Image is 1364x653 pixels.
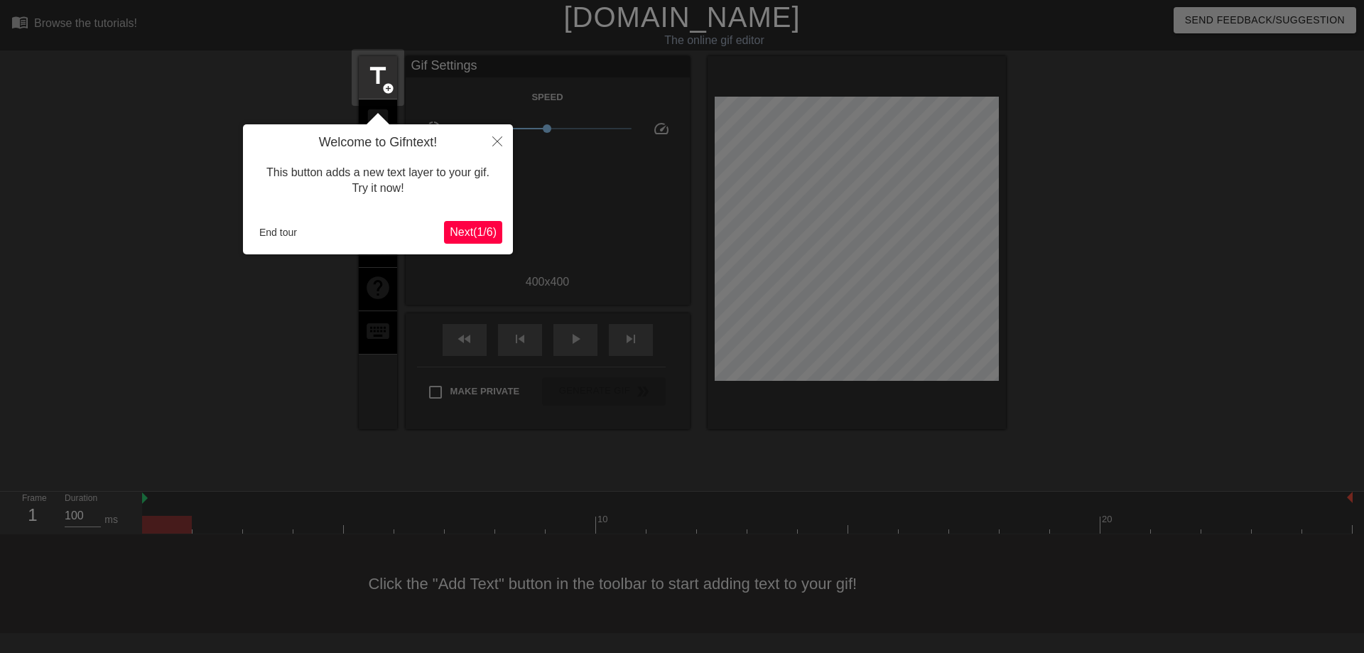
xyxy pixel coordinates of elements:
button: Close [482,124,513,157]
div: This button adds a new text layer to your gif. Try it now! [254,151,502,211]
button: Next [444,221,502,244]
h4: Welcome to Gifntext! [254,135,502,151]
button: End tour [254,222,303,243]
span: Next ( 1 / 6 ) [450,226,497,238]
